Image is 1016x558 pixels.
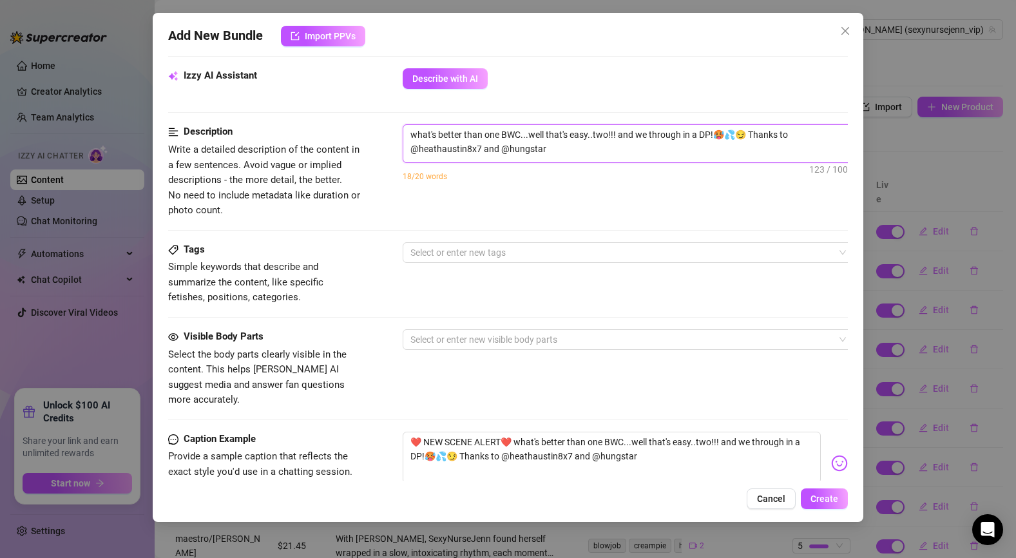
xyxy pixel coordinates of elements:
img: svg%3e [831,455,848,472]
span: close [840,26,850,36]
strong: Description [184,126,233,137]
span: tag [168,245,178,255]
span: Cancel [757,494,785,504]
span: Write a detailed description of the content in a few sentences. Avoid vague or implied descriptio... [168,144,360,216]
span: Select the body parts clearly visible in the content. This helps [PERSON_NAME] AI suggest media a... [168,349,347,406]
span: 18/20 words [403,172,447,181]
span: eye [168,332,178,342]
button: Describe with AI [403,68,488,89]
strong: Visible Body Parts [184,331,264,342]
span: Create [810,494,838,504]
span: Describe with AI [412,73,478,84]
span: Add New Bundle [168,26,263,46]
button: Close [835,21,856,41]
span: align-left [168,124,178,140]
button: Create [801,488,848,509]
button: Import PPVs [281,26,365,46]
strong: Tags [184,244,205,255]
span: Simple keywords that describe and summarize the content, like specific fetishes, positions, categ... [168,261,323,303]
strong: Izzy AI Assistant [184,70,257,81]
span: message [168,432,178,447]
textarea: what's better than one BWC...well that's easy..two!!! and we through in a DP!🥵💦😏 Thanks to @heath... [403,125,853,159]
div: Open Intercom Messenger [972,514,1003,545]
button: Cancel [747,488,796,509]
strong: Caption Example [184,433,256,445]
span: Provide a sample caption that reflects the exact style you'd use in a chatting session. This is y... [168,450,356,508]
span: Close [835,26,856,36]
span: Import PPVs [305,31,356,41]
span: import [291,32,300,41]
textarea: ❤️ NEW SCENE ALERT❤️ what's better than one BWC...well that's easy..two!!! and we through in a DP... [403,432,821,483]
